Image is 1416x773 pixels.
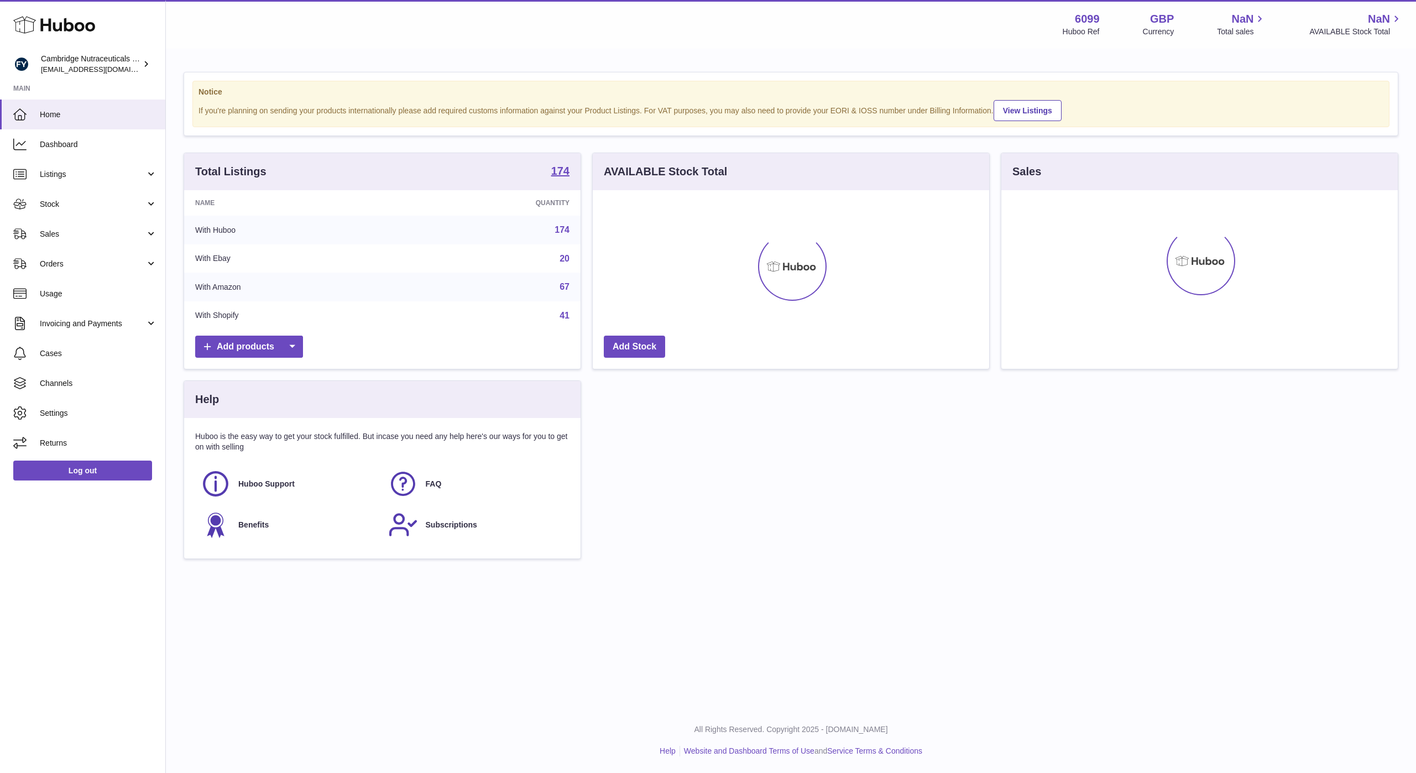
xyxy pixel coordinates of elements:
[41,54,140,75] div: Cambridge Nutraceuticals Ltd
[551,165,569,176] strong: 174
[201,510,377,540] a: Benefits
[1075,12,1100,27] strong: 6099
[175,724,1407,735] p: All Rights Reserved. Copyright 2025 - [DOMAIN_NAME]
[40,259,145,269] span: Orders
[198,87,1383,97] strong: Notice
[40,289,157,299] span: Usage
[40,229,145,239] span: Sales
[40,139,157,150] span: Dashboard
[40,408,157,419] span: Settings
[1143,27,1174,37] div: Currency
[1309,27,1403,37] span: AVAILABLE Stock Total
[184,190,401,216] th: Name
[40,348,157,359] span: Cases
[426,520,477,530] span: Subscriptions
[1063,27,1100,37] div: Huboo Ref
[388,469,565,499] a: FAQ
[40,199,145,210] span: Stock
[1217,27,1266,37] span: Total sales
[1309,12,1403,37] a: NaN AVAILABLE Stock Total
[40,378,157,389] span: Channels
[401,190,581,216] th: Quantity
[555,225,569,234] a: 174
[238,520,269,530] span: Benefits
[13,56,30,72] img: huboo@camnutra.com
[195,392,219,407] h3: Help
[551,165,569,179] a: 174
[560,311,569,320] a: 41
[184,216,401,244] td: With Huboo
[1012,164,1041,179] h3: Sales
[1150,12,1174,27] strong: GBP
[994,100,1062,121] a: View Listings
[195,336,303,358] a: Add products
[426,479,442,489] span: FAQ
[560,282,569,291] a: 67
[684,746,814,755] a: Website and Dashboard Terms of Use
[40,438,157,448] span: Returns
[388,510,565,540] a: Subscriptions
[13,461,152,480] a: Log out
[560,254,569,263] a: 20
[195,164,267,179] h3: Total Listings
[238,479,295,489] span: Huboo Support
[184,273,401,301] td: With Amazon
[40,169,145,180] span: Listings
[198,98,1383,121] div: If you're planning on sending your products internationally please add required customs informati...
[1231,12,1253,27] span: NaN
[1217,12,1266,37] a: NaN Total sales
[604,336,665,358] a: Add Stock
[604,164,727,179] h3: AVAILABLE Stock Total
[680,746,922,756] li: and
[40,318,145,329] span: Invoicing and Payments
[184,244,401,273] td: With Ebay
[201,469,377,499] a: Huboo Support
[195,431,569,452] p: Huboo is the easy way to get your stock fulfilled. But incase you need any help here's our ways f...
[1368,12,1390,27] span: NaN
[40,109,157,120] span: Home
[41,65,163,74] span: [EMAIL_ADDRESS][DOMAIN_NAME]
[827,746,922,755] a: Service Terms & Conditions
[660,746,676,755] a: Help
[184,301,401,330] td: With Shopify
